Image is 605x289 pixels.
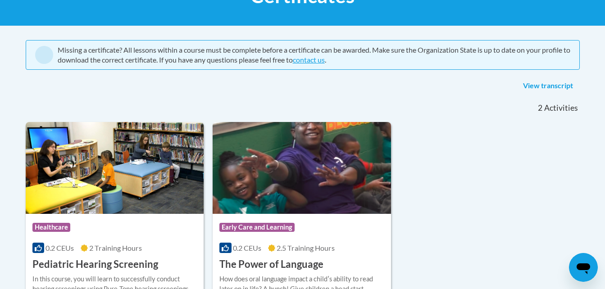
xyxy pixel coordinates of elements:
div: Missing a certificate? All lessons within a course must be complete before a certificate can be a... [58,45,570,65]
span: Healthcare [32,223,70,232]
iframe: Button to launch messaging window [569,253,598,282]
h3: The Power of Language [219,257,323,271]
span: 0.2 CEUs [45,244,74,252]
span: 2.5 Training Hours [277,244,335,252]
span: 2 [538,103,542,113]
span: Activities [544,103,578,113]
img: Course Logo [26,122,204,214]
img: Course Logo [213,122,391,214]
a: View transcript [516,79,580,93]
span: 2 Training Hours [89,244,142,252]
h3: Pediatric Hearing Screening [32,257,158,271]
a: contact us [293,55,325,64]
span: Early Care and Learning [219,223,295,232]
span: 0.2 CEUs [233,244,261,252]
